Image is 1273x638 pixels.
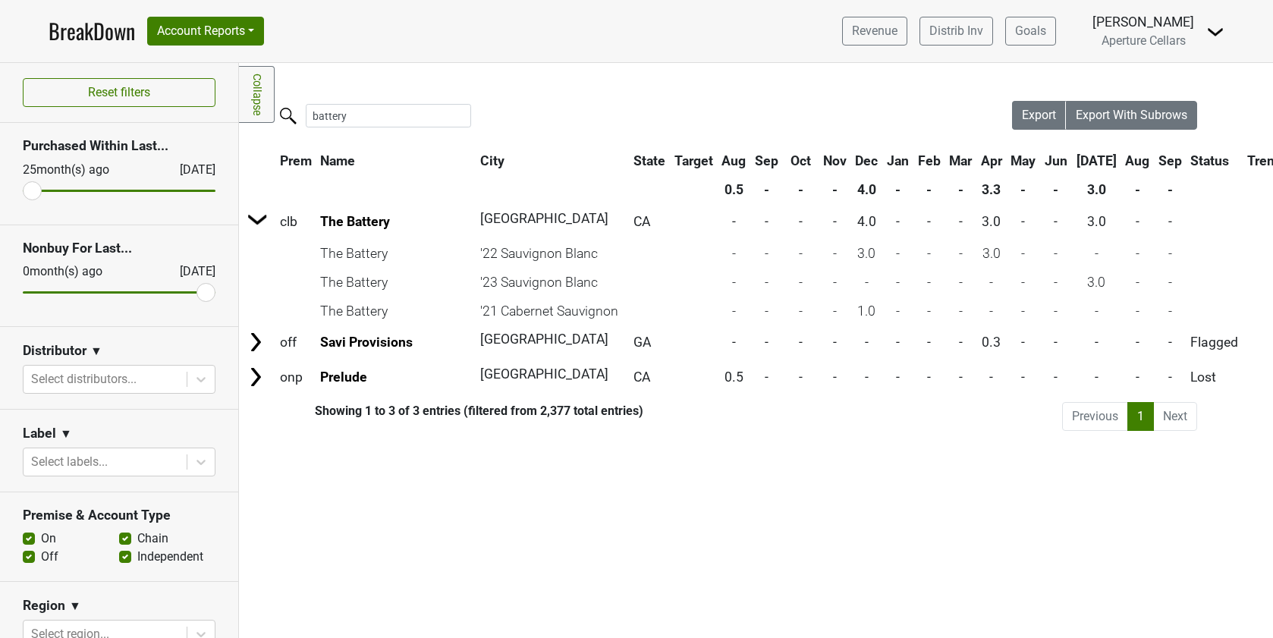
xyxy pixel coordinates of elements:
td: - [718,297,750,325]
span: - [1021,369,1025,385]
th: - [914,176,945,203]
td: - [1121,297,1153,325]
td: - [1041,269,1071,296]
button: Export With Subrows [1066,101,1197,130]
td: '22 Sauvignon Blanc [476,240,609,267]
td: - [883,240,913,267]
span: 4.0 [857,214,876,229]
div: 0 month(s) ago [23,262,143,281]
span: - [732,335,736,350]
td: - [718,269,750,296]
span: CA [633,214,650,229]
th: - [1121,176,1153,203]
td: - [718,240,750,267]
span: 3.0 [1087,214,1106,229]
td: - [1121,240,1153,267]
button: Account Reports [147,17,264,46]
th: - [883,176,913,203]
span: - [833,369,837,385]
span: - [1136,369,1139,385]
span: - [1054,214,1058,229]
td: clb [276,205,316,237]
th: Target: activate to sort column ascending [671,147,717,174]
button: Export [1012,101,1067,130]
td: - [1041,240,1071,267]
span: - [959,214,963,229]
th: State: activate to sort column ascending [630,147,669,174]
th: Oct: activate to sort column ascending [784,147,818,174]
img: Arrow right [244,366,267,388]
h3: Premise & Account Type [23,508,215,523]
td: - [784,269,818,296]
div: [DATE] [166,262,215,281]
label: Chain [137,530,168,548]
td: - [1041,297,1071,325]
span: ▼ [90,342,102,360]
td: - [819,269,850,296]
h3: Region [23,598,65,614]
span: - [1095,335,1099,350]
span: - [732,214,736,229]
span: - [1021,335,1025,350]
label: Off [41,548,58,566]
td: - [914,297,945,325]
td: '23 Sauvignon Blanc [476,269,609,296]
td: - [914,269,945,296]
td: Flagged [1187,326,1243,359]
td: The Battery [317,297,475,325]
th: 3.3 [977,176,1006,203]
div: 25 month(s) ago [23,161,143,179]
th: Jun: activate to sort column ascending [1041,147,1071,174]
td: - [1007,297,1040,325]
span: - [799,214,803,229]
span: - [765,335,769,350]
span: CA [633,369,650,385]
td: - [1155,240,1186,267]
span: 0.3 [982,335,1001,350]
th: Aug: activate to sort column ascending [718,147,750,174]
span: - [1136,214,1139,229]
td: - [1155,269,1186,296]
span: [GEOGRAPHIC_DATA] [480,366,608,382]
td: - [977,297,1006,325]
th: 4.0 [852,176,882,203]
td: 1.0 [852,297,882,325]
a: Collapse [239,66,275,123]
div: Showing 1 to 3 of 3 entries (filtered from 2,377 total entries) [239,404,643,418]
span: - [896,214,900,229]
td: - [1007,269,1040,296]
th: - [1007,176,1040,203]
span: [GEOGRAPHIC_DATA] [480,211,608,226]
th: Sep: activate to sort column ascending [751,147,782,174]
span: ▼ [69,597,81,615]
a: Prelude [320,369,367,385]
td: 3.0 [852,240,882,267]
td: - [819,297,850,325]
th: Feb: activate to sort column ascending [914,147,945,174]
td: '21 Cabernet Sauvignon [476,297,609,325]
span: - [1021,214,1025,229]
th: - [1041,176,1071,203]
span: - [1168,369,1172,385]
span: - [1136,335,1139,350]
th: City: activate to sort column ascending [476,147,602,174]
th: - [751,176,782,203]
h3: Label [23,426,56,442]
td: onp [276,360,316,393]
span: 0.5 [725,369,743,385]
span: GA [633,335,651,350]
a: Distrib Inv [919,17,993,46]
th: 0.5 [718,176,750,203]
span: - [1054,369,1058,385]
a: BreakDown [49,15,135,47]
th: Apr: activate to sort column ascending [977,147,1006,174]
td: - [751,297,782,325]
th: 3.0 [1073,176,1121,203]
td: - [852,269,882,296]
label: On [41,530,56,548]
img: Arrow right [244,331,267,354]
td: - [1155,297,1186,325]
span: 3.0 [982,214,1001,229]
span: - [896,335,900,350]
span: - [1168,335,1172,350]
